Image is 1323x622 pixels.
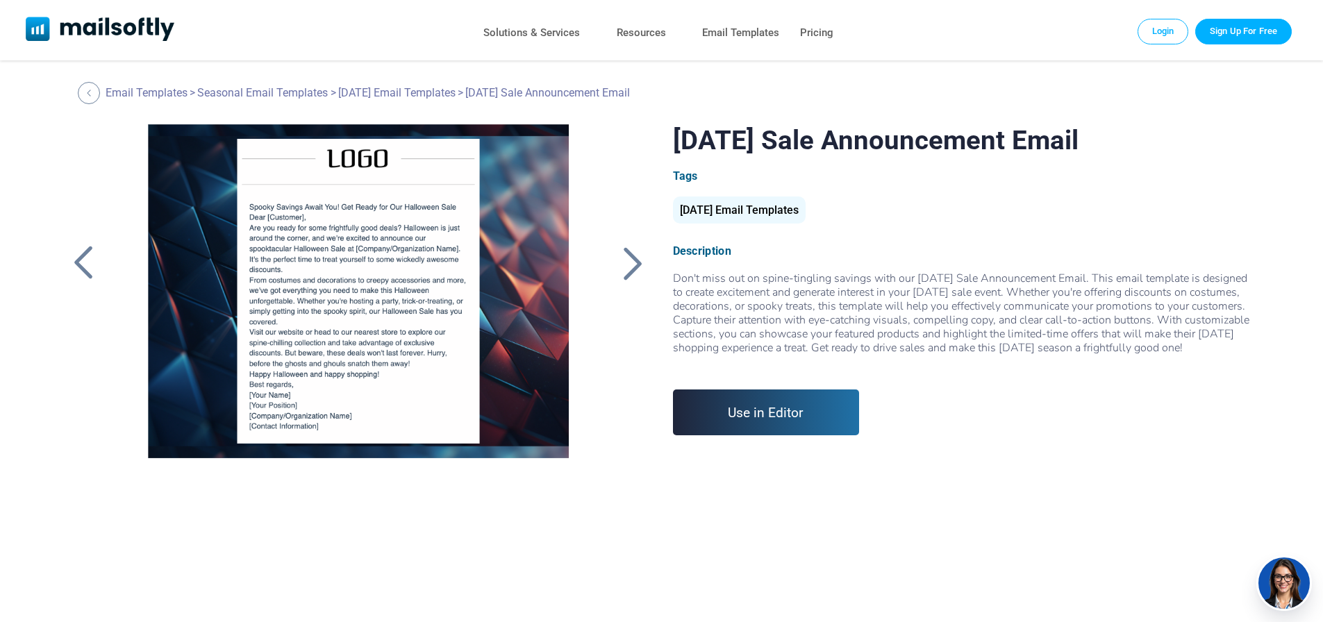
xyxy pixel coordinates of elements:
[338,86,456,99] a: [DATE] Email Templates
[673,209,806,215] a: [DATE] Email Templates
[673,169,1257,183] div: Tags
[617,23,666,43] a: Resources
[702,23,779,43] a: Email Templates
[673,244,1257,258] div: Description
[673,124,1257,155] h1: [DATE] Sale Announcement Email
[616,245,651,281] a: Back
[673,196,806,224] div: [DATE] Email Templates
[673,271,1257,369] div: Don't miss out on spine-tingling savings with our [DATE] Sale Announcement Email. This email temp...
[1195,19,1292,44] a: Trial
[78,82,103,104] a: Back
[124,124,592,471] a: Halloween Sale Announcement Email
[106,86,188,99] a: Email Templates
[673,389,860,435] a: Use in Editor
[800,23,833,43] a: Pricing
[197,86,328,99] a: Seasonal Email Templates
[26,17,175,44] a: Mailsoftly
[483,23,580,43] a: Solutions & Services
[1138,19,1189,44] a: Login
[66,245,101,281] a: Back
